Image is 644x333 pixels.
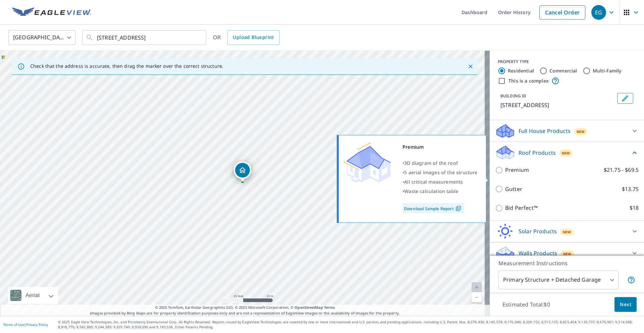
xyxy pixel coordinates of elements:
a: Current Level 20, Zoom Out [472,292,482,302]
p: [STREET_ADDRESS] [500,101,614,109]
a: Cancel Order [539,5,585,19]
span: Waste calculation table [404,188,458,194]
p: $21.75 - $69.5 [604,166,639,174]
img: Premium [344,142,391,183]
label: Multi-Family [593,67,622,74]
p: Solar Products [519,227,557,235]
a: Upload Blueprint [227,30,279,45]
p: $18 [630,204,639,212]
span: 3D diagram of the roof [404,160,458,166]
button: Edit building 1 [617,93,633,104]
div: Primary Structure + Detached Garage [498,271,619,289]
p: Full House Products [519,127,571,135]
span: Next [620,300,631,309]
label: This is a complex [508,78,549,84]
p: © 2025 Eagle View Technologies, Inc. and Pictometry International Corp. All Rights Reserved. Repo... [58,320,641,330]
p: Measurement Instructions [498,259,635,267]
a: Privacy Policy [26,322,48,327]
a: Terms of Use [3,322,24,327]
button: Next [614,297,637,312]
div: • [402,168,478,177]
p: BUILDING ID [500,93,526,99]
input: Search by address or latitude-longitude [97,28,193,47]
span: New [563,229,571,235]
div: Roof ProductsNew [495,145,639,160]
label: Residential [508,67,534,74]
span: New [562,150,570,156]
button: Close [466,62,475,71]
p: Roof Products [519,149,556,157]
div: Dropped pin, building 1, Residential property, 1276 E Grove Hollow Ct Salt Lake City, UT 84121 [234,161,251,182]
img: Pdf Icon [454,205,463,211]
a: Download Sample Report [402,203,464,213]
p: $13.75 [622,185,639,193]
div: • [402,177,478,187]
p: Bid Perfect™ [505,204,538,212]
div: Aerial [8,287,58,304]
span: Upload Blueprint [233,33,274,42]
label: Commercial [549,67,577,74]
div: • [402,187,478,196]
span: New [563,251,572,256]
div: Walls ProductsNew [495,245,639,261]
a: Terms [324,305,335,310]
div: PROPERTY TYPE [498,59,636,65]
div: Solar ProductsNew [495,223,639,239]
div: Premium [402,142,478,152]
img: EV Logo [12,7,91,17]
a: OpenStreetMap [294,305,323,310]
div: OR [213,30,279,45]
span: All critical measurements [404,179,463,185]
p: Estimated Total: $0 [497,297,555,312]
a: Current Level 20, Zoom In Disabled [472,282,482,292]
div: [GEOGRAPHIC_DATA] [8,28,75,47]
p: Walls Products [519,249,557,257]
div: Aerial [23,287,42,304]
span: Your report will include the primary structure and a detached garage if one exists. [627,276,635,284]
span: New [577,129,585,134]
p: Premium [505,166,529,174]
div: Full House ProductsNew [495,123,639,139]
p: | [3,323,48,327]
span: © 2025 TomTom, Earthstar Geographics SIO, © 2025 Microsoft Corporation, © [155,305,335,311]
div: EG [591,5,606,20]
p: Check that the address is accurate, then drag the marker over the correct structure. [30,63,223,69]
p: Gutter [505,185,522,193]
span: 5 aerial images of the structure [404,169,477,176]
div: • [402,158,478,168]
